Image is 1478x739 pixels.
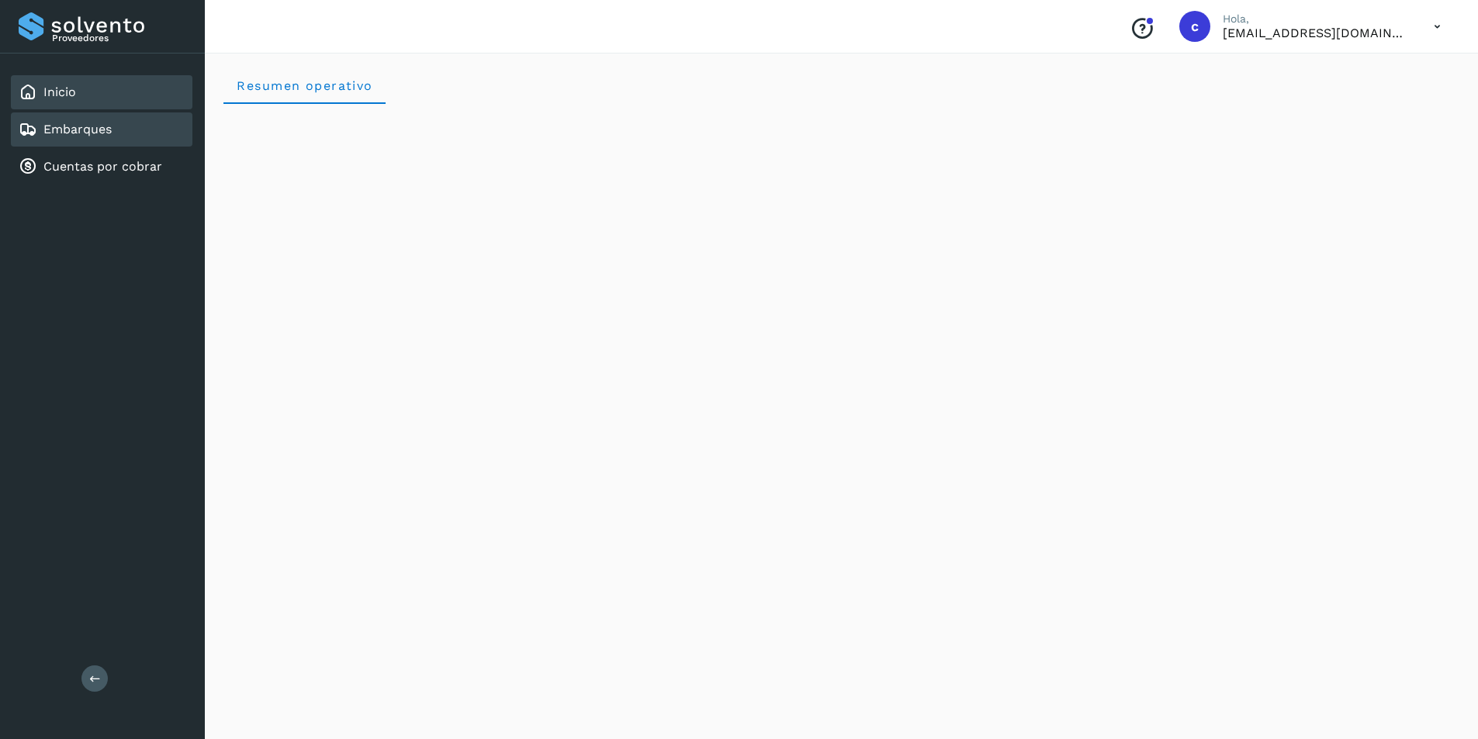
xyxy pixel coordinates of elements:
[11,75,192,109] div: Inicio
[11,112,192,147] div: Embarques
[236,78,373,93] span: Resumen operativo
[1223,26,1409,40] p: carlosvazqueztgc@gmail.com
[43,159,162,174] a: Cuentas por cobrar
[43,85,76,99] a: Inicio
[11,150,192,184] div: Cuentas por cobrar
[43,122,112,136] a: Embarques
[1223,12,1409,26] p: Hola,
[52,33,186,43] p: Proveedores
